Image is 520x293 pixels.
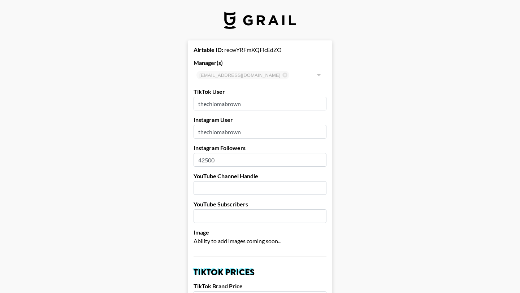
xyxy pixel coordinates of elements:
label: TikTok User [194,88,326,95]
label: YouTube Channel Handle [194,172,326,180]
label: Instagram User [194,116,326,123]
label: TikTok Brand Price [194,283,326,290]
label: Instagram Followers [194,144,326,152]
label: Manager(s) [194,59,326,66]
span: Ability to add images coming soon... [194,237,281,244]
label: YouTube Subscribers [194,201,326,208]
h2: TikTok Prices [194,268,326,277]
strong: Airtable ID: [194,46,223,53]
label: Image [194,229,326,236]
img: Grail Talent Logo [224,12,296,29]
div: recwYRFmXQFicEdZO [194,46,326,53]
